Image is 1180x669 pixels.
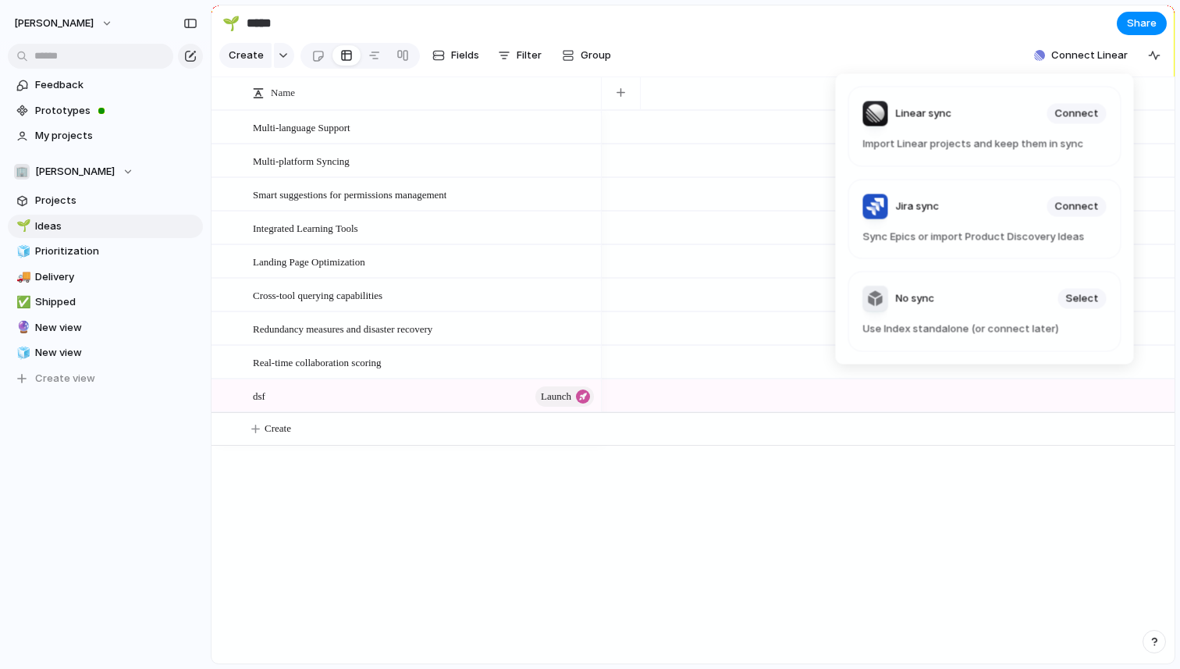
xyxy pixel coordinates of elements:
[1066,291,1099,307] span: Select
[1047,104,1107,124] button: Connect
[1047,196,1107,216] button: Connect
[1055,198,1099,214] span: Connect
[863,137,1107,152] span: Import Linear projects and keep them in sync
[896,198,940,214] span: Jira sync
[896,106,952,122] span: Linear sync
[863,229,1107,244] span: Sync Epics or import Product Discovery Ideas
[863,322,1107,337] span: Use Index standalone (or connect later)
[1058,289,1107,309] button: Select
[896,291,935,307] span: No sync
[1055,106,1099,122] span: Connect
